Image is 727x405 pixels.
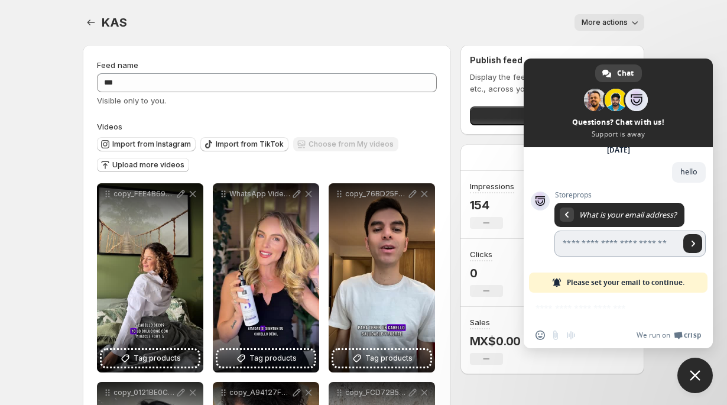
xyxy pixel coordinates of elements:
[113,388,175,397] p: copy_0121BE0C-4295-4CBC-93FA-6760C471507E
[470,316,490,328] h3: Sales
[345,388,407,397] p: copy_FCD72B5D-A2CA-4584-941F-F716D889DDDF
[595,64,642,82] div: Chat
[677,358,713,393] div: Close chat
[637,331,670,340] span: We run on
[617,64,634,82] span: Chat
[607,147,630,154] div: [DATE]
[683,234,702,253] span: Send
[329,183,435,372] div: copy_76BD25F0-050F-45A3-8E49-D53579768960Tag products
[535,331,545,340] span: Insert an emoji
[249,352,297,364] span: Tag products
[113,189,175,199] p: copy_FEE4B696-7708-4776-BE60-F6AA77F4645A
[83,14,99,31] button: Settings
[579,210,676,220] span: What is your email address?
[582,18,628,27] span: More actions
[470,106,635,125] button: Publish
[567,273,684,293] span: Please set your email to continue.
[102,15,126,30] span: KAS
[554,231,680,257] input: Enter your email address...
[112,140,191,149] span: Import from Instagram
[333,350,430,367] button: Tag products
[560,208,574,222] div: Return to message
[97,122,122,131] span: Videos
[97,183,203,372] div: copy_FEE4B696-7708-4776-BE60-F6AA77F4645ATag products
[637,331,701,340] a: We run onCrisp
[365,352,413,364] span: Tag products
[680,167,697,177] span: hello
[218,350,314,367] button: Tag products
[470,266,503,280] p: 0
[200,137,288,151] button: Import from TikTok
[470,180,514,192] h3: Impressions
[470,334,521,348] p: MX$0.00
[102,350,199,367] button: Tag products
[345,189,407,199] p: copy_76BD25F0-050F-45A3-8E49-D53579768960
[134,352,181,364] span: Tag products
[213,183,319,372] div: WhatsApp Video [DATE] at 113934 AMTag products
[229,189,291,199] p: WhatsApp Video [DATE] at 113934 AM
[112,160,184,170] span: Upload more videos
[97,158,189,172] button: Upload more videos
[216,140,284,149] span: Import from TikTok
[97,60,138,70] span: Feed name
[470,71,635,95] p: Display the feed as a carousel, spotlight, etc., across your store.
[470,54,635,66] h2: Publish feed
[554,191,706,199] span: Storeprops
[97,137,196,151] button: Import from Instagram
[470,248,492,260] h3: Clicks
[470,198,514,212] p: 154
[684,331,701,340] span: Crisp
[575,14,644,31] button: More actions
[97,96,166,105] span: Visible only to you.
[229,388,291,397] p: copy_A94127FF-8A8C-4E75-9296-E0E2682C861F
